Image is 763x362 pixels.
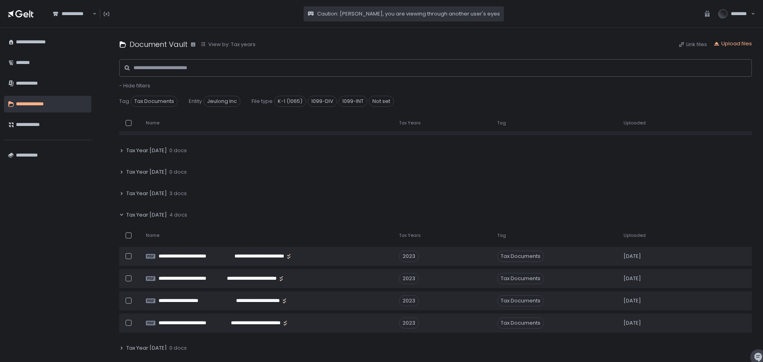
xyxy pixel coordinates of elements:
span: Tax Years [399,120,421,126]
span: File type [252,98,273,105]
span: Name [146,232,159,238]
span: Tag [119,98,129,105]
div: 2023 [399,273,419,284]
span: 3 docs [169,190,187,197]
span: Uploaded [624,120,646,126]
div: 2023 [399,295,419,306]
span: Tax Documents [497,273,544,284]
button: - Hide filters [119,82,150,89]
div: 2023 [399,251,419,262]
span: Name [146,120,159,126]
span: Entity [189,98,202,105]
span: K-1 (1065) [274,96,306,107]
span: Tax Year [DATE] [126,190,167,197]
span: [DATE] [624,253,641,260]
div: Search for option [48,6,97,22]
span: 4 docs [169,211,187,219]
span: Not set [369,96,394,107]
span: 1099-DIV [308,96,337,107]
button: Link files [678,41,707,48]
span: 1099-INT [339,96,367,107]
span: Uploaded [624,232,646,238]
span: [DATE] [624,297,641,304]
span: [DATE] [624,275,641,282]
span: Tax Documents [497,317,544,329]
div: 2023 [399,317,419,329]
span: 0 docs [169,147,187,154]
h1: Document Vault [130,39,188,50]
span: 0 docs [169,345,187,352]
span: Tax Documents [131,96,178,107]
span: Tax Year [DATE] [126,168,167,176]
span: 0 docs [169,168,187,176]
span: Tax Year [DATE] [126,211,167,219]
span: Tax Year [DATE] [126,345,167,352]
span: [DATE] [624,319,641,327]
span: Tax Documents [497,295,544,306]
span: Tag [497,120,506,126]
span: Tax Year [DATE] [126,147,167,154]
button: View by: Tax years [200,41,256,48]
span: Tag [497,232,506,238]
button: Upload files [713,40,752,47]
span: Tax Documents [497,251,544,262]
span: Caution: [PERSON_NAME], you are viewing through another user's eyes [317,10,500,17]
input: Search for option [91,10,92,18]
span: Tax Years [399,232,421,238]
span: Jeulong Inc [203,96,240,107]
